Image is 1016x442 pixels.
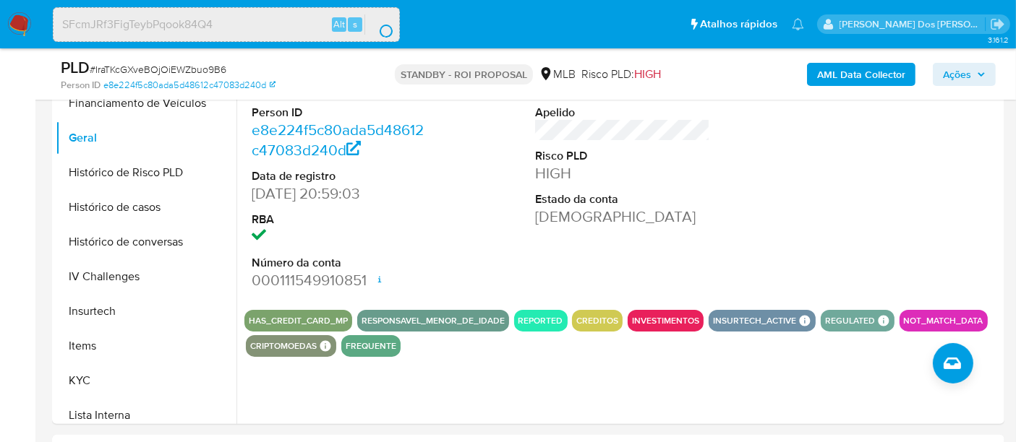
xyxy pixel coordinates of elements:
[56,259,236,294] button: IV Challenges
[56,398,236,433] button: Lista Interna
[252,105,427,121] dt: Person ID
[792,18,804,30] a: Notificações
[56,155,236,190] button: Histórico de Risco PLD
[817,63,905,86] b: AML Data Collector
[634,66,661,82] span: HIGH
[353,17,357,31] span: s
[840,17,986,31] p: renato.lopes@mercadopago.com.br
[807,63,915,86] button: AML Data Collector
[56,225,236,259] button: Histórico de conversas
[61,56,90,79] b: PLD
[700,17,777,32] span: Atalhos rápidos
[252,119,424,160] a: e8e224f5c80ada5d48612c47083d240d
[535,105,710,121] dt: Apelido
[56,329,236,363] button: Items
[535,148,710,164] dt: Risco PLD
[535,163,710,183] dd: HIGH
[56,121,236,155] button: Geral
[56,86,236,121] button: Financiamento de Veículos
[581,66,661,82] span: Risco PLD:
[56,190,236,225] button: Histórico de casos
[252,183,427,204] dd: [DATE] 20:59:03
[988,34,1009,45] span: 3.161.2
[252,212,427,227] dt: RBA
[61,79,101,92] b: Person ID
[90,62,226,77] span: # IraTKcGXveBOjOiEWZbuo9B6
[990,17,1005,32] a: Sair
[395,64,533,84] p: STANDBY - ROI PROPOSAL
[943,63,971,86] span: Ações
[103,79,276,92] a: e8e224f5c80ada5d48612c47083d240d
[56,294,236,329] button: Insurtech
[56,363,236,398] button: KYC
[333,17,345,31] span: Alt
[252,255,427,271] dt: Número da conta
[54,15,399,34] input: Pesquise usuários ou casos...
[252,270,427,290] dd: 000111549910851
[252,168,427,184] dt: Data de registro
[539,66,576,82] div: MLB
[364,14,394,35] button: search-icon
[535,191,710,207] dt: Estado da conta
[933,63,996,86] button: Ações
[535,207,710,227] dd: [DEMOGRAPHIC_DATA]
